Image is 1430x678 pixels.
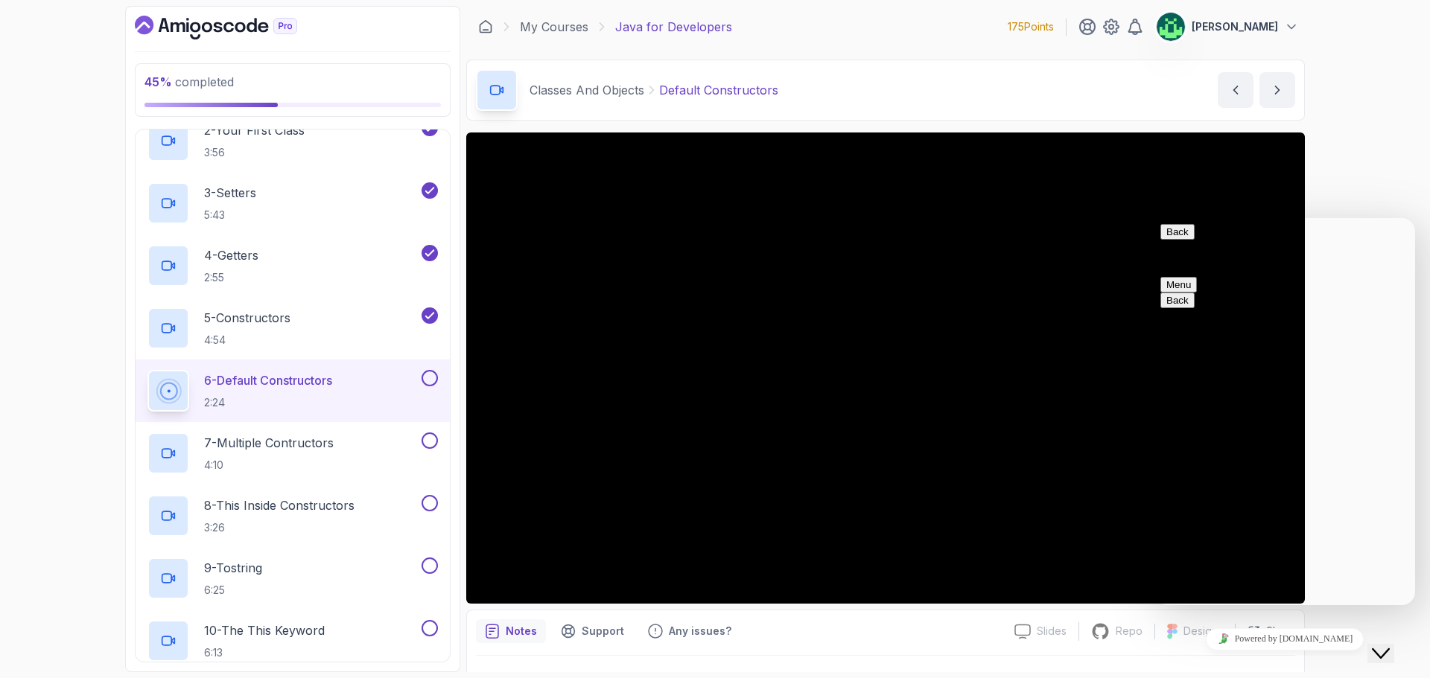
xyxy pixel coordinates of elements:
[1154,218,1415,605] iframe: chat widget
[147,245,438,287] button: 4-Getters2:55
[1192,19,1278,34] p: [PERSON_NAME]
[1116,624,1143,639] p: Repo
[520,18,588,36] a: My Courses
[478,19,493,34] a: Dashboard
[204,621,325,639] p: 10 - The This Keyword
[135,16,331,39] a: Dashboard
[1218,72,1253,108] button: previous content
[530,81,644,99] p: Classes And Objects
[204,145,305,160] p: 3:56
[1156,12,1299,42] button: user profile image[PERSON_NAME]
[204,184,256,202] p: 3 - Setters
[1037,624,1067,639] p: Slides
[582,624,624,639] p: Support
[204,434,334,452] p: 7 - Multiple Contructors
[659,81,778,99] p: Default Constructors
[669,624,731,639] p: Any issues?
[204,559,262,577] p: 9 - Tostring
[204,520,355,535] p: 3:26
[204,458,334,473] p: 4:10
[204,208,256,223] p: 5:43
[476,619,546,643] button: notes button
[147,620,438,662] button: 10-The This Keyword6:13
[147,120,438,161] button: 2-Your First Class3:56
[147,495,438,537] button: 8-This Inside Constructors3:26
[204,395,332,410] p: 2:24
[204,309,290,327] p: 5 - Constructors
[147,370,438,412] button: 6-Default Constructors2:24
[204,270,258,285] p: 2:55
[204,246,258,264] p: 4 - Getters
[204,496,355,514] p: 8 - This Inside Constructors
[1008,19,1054,34] p: 175 Points
[147,432,438,474] button: 7-Multiple Contructors4:10
[204,645,325,660] p: 6:13
[144,74,172,89] span: 45 %
[1154,622,1415,656] iframe: chat widget
[147,182,438,224] button: 3-Setters5:43
[204,333,290,348] p: 4:54
[147,307,438,349] button: 5-Constructors4:54
[147,557,438,599] button: 9-Tostring6:25
[1367,618,1415,663] iframe: chat widget
[506,624,537,639] p: Notes
[466,132,1305,604] iframe: 6 - Default Constructors
[204,121,305,139] p: 2 - Your First Class
[639,619,740,643] button: Feedback button
[144,74,234,89] span: completed
[615,18,732,36] p: Java for Developers
[1157,13,1185,41] img: user profile image
[1259,72,1295,108] button: next content
[552,619,633,643] button: Support button
[204,371,332,389] p: 6 - Default Constructors
[204,583,262,598] p: 6:25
